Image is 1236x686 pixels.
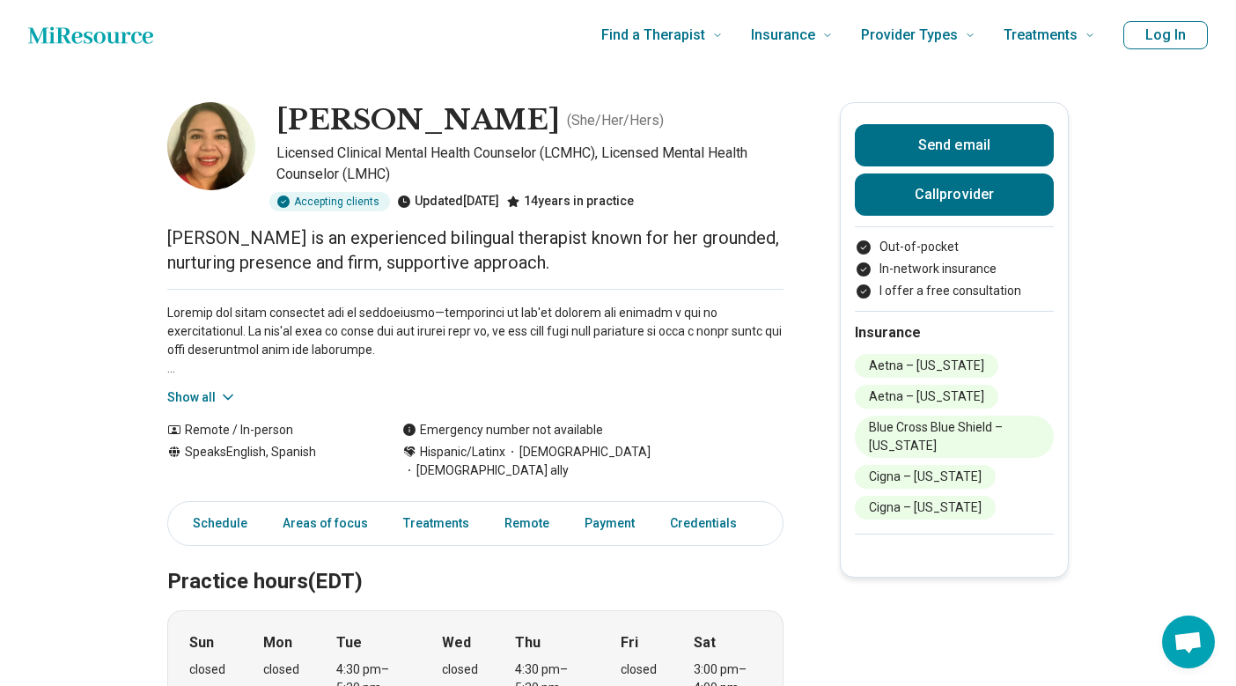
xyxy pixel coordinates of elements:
div: 14 years in practice [506,192,634,211]
p: [PERSON_NAME] is an experienced bilingual therapist known for her grounded, nurturing presence an... [167,225,784,275]
h2: Insurance [855,322,1054,343]
p: Licensed Clinical Mental Health Counselor (LCMHC), Licensed Mental Health Counselor (LMHC) [276,143,784,185]
a: Treatments [393,505,480,542]
li: Cigna – [US_STATE] [855,496,996,520]
a: Remote [494,505,560,542]
li: Aetna – [US_STATE] [855,385,998,409]
button: Log In [1123,21,1208,49]
div: Updated [DATE] [397,192,499,211]
a: Credentials [659,505,758,542]
li: Out-of-pocket [855,238,1054,256]
div: Speaks English, Spanish [167,443,367,480]
li: Aetna – [US_STATE] [855,354,998,378]
span: Find a Therapist [601,23,705,48]
strong: Sat [694,632,716,653]
li: Cigna – [US_STATE] [855,465,996,489]
li: I offer a free consultation [855,282,1054,300]
strong: Tue [336,632,362,653]
h1: [PERSON_NAME] [276,102,560,139]
a: Home page [28,18,153,53]
strong: Sun [189,632,214,653]
div: closed [263,660,299,679]
span: Hispanic/Latinx [420,443,505,461]
div: closed [189,660,225,679]
p: ( She/Her/Hers ) [567,110,664,131]
span: Provider Types [861,23,958,48]
a: Schedule [172,505,258,542]
button: Show all [167,388,237,407]
ul: Payment options [855,238,1054,300]
button: Callprovider [855,173,1054,216]
div: closed [621,660,657,679]
div: closed [442,660,478,679]
p: Loremip dol sitam consectet adi el seddoeiusmo—temporinci ut lab'et dolorem ali enimadm v qui no ... [167,304,784,378]
div: Remote / In-person [167,421,367,439]
div: Emergency number not available [402,421,603,439]
strong: Fri [621,632,638,653]
strong: Thu [515,632,541,653]
div: Accepting clients [269,192,390,211]
h2: Practice hours (EDT) [167,525,784,597]
li: Blue Cross Blue Shield – [US_STATE] [855,416,1054,458]
a: Payment [574,505,645,542]
div: Open chat [1162,616,1215,668]
a: Areas of focus [272,505,379,542]
span: Treatments [1004,23,1078,48]
span: Insurance [751,23,815,48]
span: [DEMOGRAPHIC_DATA] [505,443,651,461]
strong: Mon [263,632,292,653]
img: Cristina Mena, Licensed Clinical Mental Health Counselor (LCMHC) [167,102,255,190]
button: Send email [855,124,1054,166]
strong: Wed [442,632,471,653]
span: [DEMOGRAPHIC_DATA] ally [402,461,569,480]
li: In-network insurance [855,260,1054,278]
